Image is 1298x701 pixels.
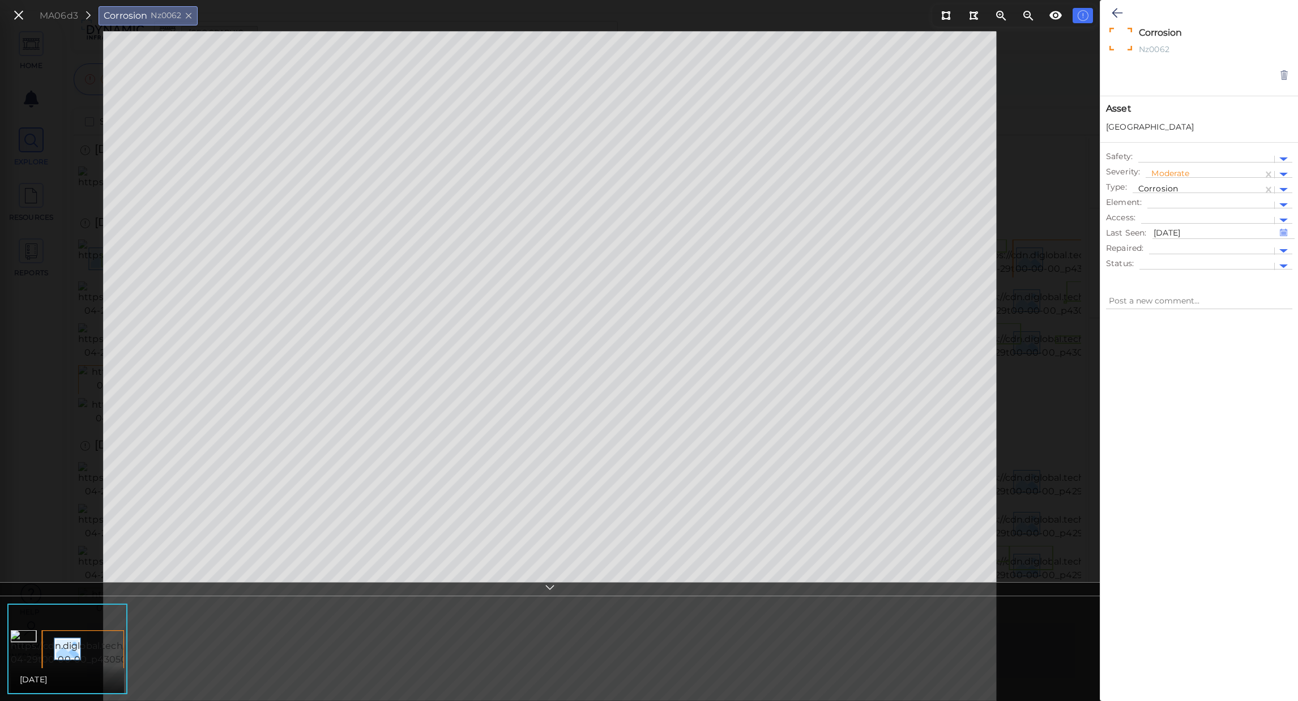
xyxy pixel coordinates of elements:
[104,9,147,23] span: Corrosion
[40,9,78,23] div: MA06d3
[1106,227,1147,239] span: Last Seen :
[1138,183,1178,194] span: Corrosion
[1106,258,1134,270] span: Status :
[1136,26,1253,39] textarea: Corrosion
[151,10,181,22] span: Nz0062
[1106,212,1135,224] span: Access :
[1106,151,1133,163] span: Safety :
[1106,102,1292,116] span: Asset
[1151,168,1189,178] span: Moderate
[1250,650,1290,693] iframe: Chat
[1106,242,1143,254] span: Repaired :
[1106,196,1142,208] span: Element :
[1106,181,1127,193] span: Type :
[1106,121,1194,133] span: Houbolt Road Extension
[1106,166,1140,178] span: Severity :
[1136,44,1253,58] div: Nz0062
[20,673,47,686] span: [DATE]
[11,630,215,666] img: https://cdn.diglobal.tech/width210/761/2024-04-29t00-00-00_p4305080.jpg?asgd=761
